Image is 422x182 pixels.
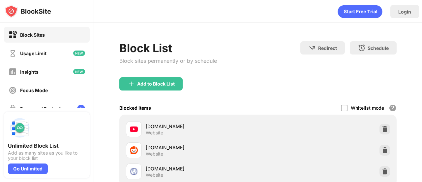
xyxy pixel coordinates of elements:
img: new-icon.svg [73,51,85,56]
img: favicons [130,146,138,154]
div: [DOMAIN_NAME] [146,144,258,151]
div: Focus Mode [20,88,48,93]
img: favicons [130,125,138,133]
img: new-icon.svg [73,69,85,74]
div: [DOMAIN_NAME] [146,123,258,130]
img: logo-blocksite.svg [5,5,51,18]
div: Website [146,151,163,157]
div: Redirect [318,45,337,51]
div: Schedule [368,45,389,51]
div: Blocked Items [119,105,151,111]
img: block-on.svg [9,31,17,39]
div: Go Unlimited [8,164,48,174]
div: animation [338,5,382,18]
img: push-block-list.svg [8,116,32,140]
div: Usage Limit [20,51,46,56]
div: Password Protection [20,106,68,112]
div: Whitelist mode [351,105,384,111]
img: time-usage-off.svg [9,49,17,57]
div: Website [146,172,163,178]
div: Block List [119,41,217,55]
div: Block Sites [20,32,45,38]
div: Website [146,130,163,136]
div: Block sites permanently or by schedule [119,57,217,64]
img: favicons [130,167,138,175]
div: Unlimited Block List [8,142,86,149]
img: password-protection-off.svg [9,105,17,113]
img: focus-off.svg [9,86,17,94]
div: Add to Block List [137,81,175,87]
div: Login [398,9,411,15]
div: Add as many sites as you like to your block list [8,150,86,161]
div: Insights [20,69,39,75]
img: insights-off.svg [9,68,17,76]
div: [DOMAIN_NAME] [146,165,258,172]
img: lock-menu.svg [77,105,85,113]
